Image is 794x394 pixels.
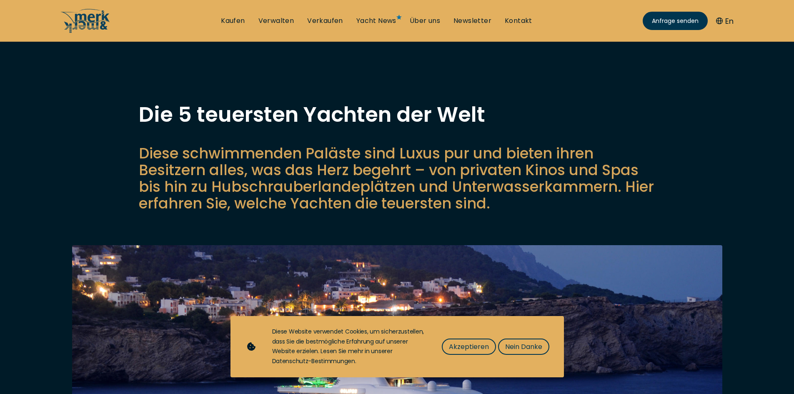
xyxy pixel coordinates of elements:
a: Anfrage senden [643,12,708,30]
a: Kontakt [505,16,532,25]
button: Akzeptieren [442,339,496,355]
span: Akzeptieren [449,341,489,352]
a: Kaufen [221,16,245,25]
a: Über uns [410,16,440,25]
a: Verkaufen [307,16,343,25]
button: En [716,15,734,27]
span: Nein Danke [505,341,542,352]
h1: Die 5 teuersten Yachten der Welt [139,104,656,125]
a: Newsletter [453,16,491,25]
a: Datenschutz-Bestimmungen [272,357,355,365]
a: Yacht News [356,16,396,25]
p: Diese schwimmenden Paläste sind Luxus pur und bieten ihren Besitzern alles, was das Herz begehrt ... [139,145,656,212]
a: Verwalten [258,16,294,25]
span: Anfrage senden [652,17,699,25]
button: Nein Danke [498,339,549,355]
div: Diese Website verwendet Cookies, um sicherzustellen, dass Sie die bestmögliche Erfahrung auf unse... [272,327,425,366]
